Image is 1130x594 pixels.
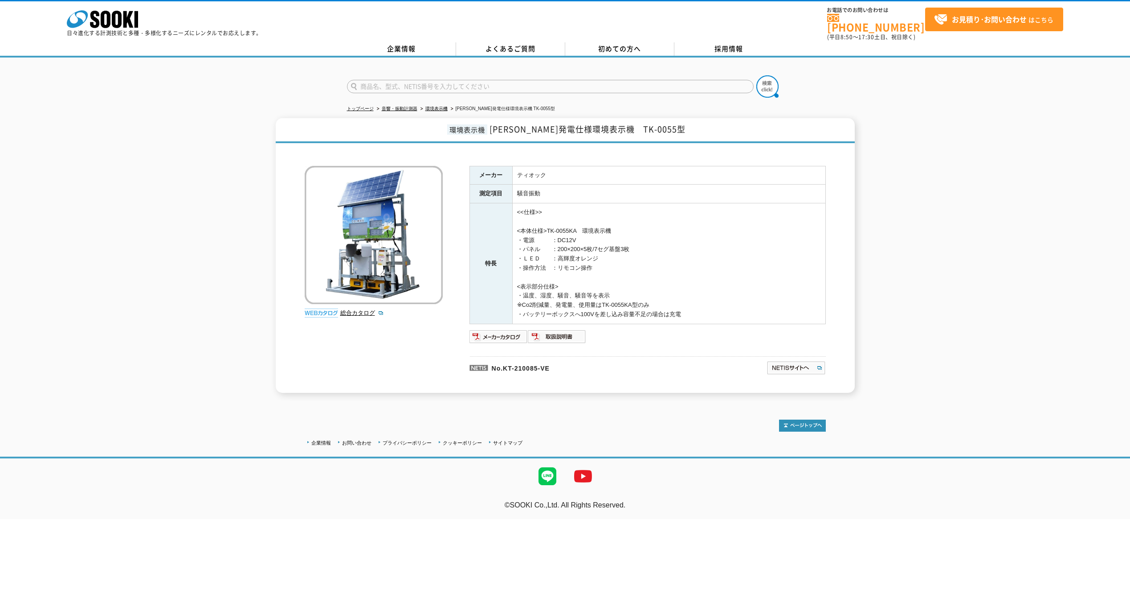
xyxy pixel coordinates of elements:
[469,203,512,324] th: 特長
[767,361,826,375] img: NETISサイトへ
[756,75,779,98] img: btn_search.png
[512,185,825,203] td: 騒音振動
[598,44,641,54] span: 初めての方へ
[340,309,384,316] a: 総合カタログ
[347,106,374,111] a: トップページ
[934,13,1053,26] span: はこちら
[305,309,338,318] img: webカタログ
[469,356,681,378] p: No.KT-210085-VE
[528,335,586,342] a: 取扱説明書
[449,104,555,114] li: [PERSON_NAME]発電仕様環境表示機 TK-0055型
[512,166,825,185] td: ティオック
[827,33,915,41] span: (平日 ～ 土日、祝日除く)
[443,440,482,445] a: クッキーポリシー
[925,8,1063,31] a: お見積り･お問い合わせはこちら
[512,203,825,324] td: <<仕様>> <本体仕様>TK-0055KA 環境表示機 ・電源 ：DC12V ・パネル ：200×200×5枚/7セグ基盤3枚 ・ＬＥＤ ：高輝度オレンジ ・操作方法 ：リモコン操作 <表示部...
[493,440,522,445] a: サイトマップ
[347,80,754,93] input: 商品名、型式、NETIS番号を入力してください
[565,458,601,494] img: YouTube
[530,458,565,494] img: LINE
[952,14,1027,25] strong: お見積り･お問い合わせ
[827,8,925,13] span: お電話でのお問い合わせは
[305,166,443,304] img: 太陽光発電仕様環境表示機 TK-0055型
[469,330,528,344] img: メーカーカタログ
[674,42,783,56] a: 採用情報
[469,166,512,185] th: メーカー
[528,330,586,344] img: 取扱説明書
[383,440,432,445] a: プライバシーポリシー
[779,420,826,432] img: トップページへ
[840,33,853,41] span: 8:50
[1096,510,1130,518] a: テストMail
[565,42,674,56] a: 初めての方へ
[311,440,331,445] a: 企業情報
[447,124,487,135] span: 環境表示機
[456,42,565,56] a: よくあるご質問
[67,30,262,36] p: 日々進化する計測技術と多種・多様化するニーズにレンタルでお応えします。
[382,106,417,111] a: 音響・振動計測器
[490,123,685,135] span: [PERSON_NAME]発電仕様環境表示機 TK-0055型
[425,106,448,111] a: 環境表示機
[827,14,925,32] a: [PHONE_NUMBER]
[469,335,528,342] a: メーカーカタログ
[469,185,512,203] th: 測定項目
[347,42,456,56] a: 企業情報
[342,440,371,445] a: お問い合わせ
[858,33,874,41] span: 17:30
